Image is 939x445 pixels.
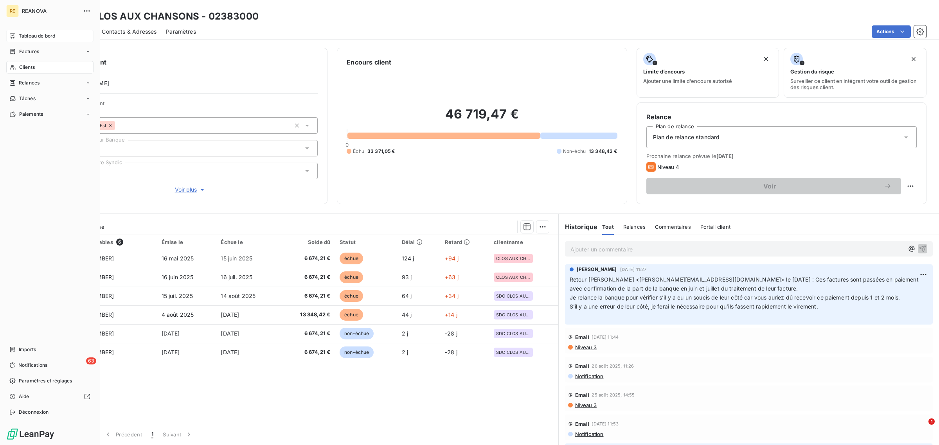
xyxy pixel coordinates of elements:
[340,290,363,302] span: échue
[574,402,597,408] span: Niveau 3
[575,392,590,398] span: Email
[592,422,619,426] span: [DATE] 11:53
[620,267,647,272] span: [DATE] 11:27
[445,311,457,318] span: +14 j
[589,148,617,155] span: 13 348,42 €
[345,142,349,148] span: 0
[575,421,590,427] span: Email
[340,328,374,339] span: non-échue
[445,274,459,280] span: +63 j
[637,48,779,98] button: Limite d’encoursAjouter une limite d’encours autorisé
[646,112,917,122] h6: Relance
[6,428,55,440] img: Logo LeanPay
[347,57,391,67] h6: Encours client
[402,330,408,337] span: 2 j
[575,334,590,340] span: Email
[221,311,239,318] span: [DATE]
[496,275,531,280] span: CLOS AUX CHANSONS COURCOURONNE
[166,28,196,36] span: Paramètres
[19,32,55,39] span: Tableau de bord
[347,106,617,130] h2: 46 719,47 €
[19,393,29,400] span: Aide
[284,292,330,300] span: 6 674,21 €
[646,153,917,159] span: Prochaine relance prévue le
[22,8,78,14] span: REANOVA
[643,78,732,84] span: Ajouter une limite d’encours autorisé
[221,274,252,280] span: 16 juil. 2025
[445,239,484,245] div: Retard
[162,349,180,355] span: [DATE]
[563,148,586,155] span: Non-échu
[790,78,920,90] span: Surveiller ce client en intégrant votre outil de gestion des risques client.
[63,185,318,194] button: Voir plus
[643,68,685,75] span: Limite d’encours
[221,330,239,337] span: [DATE]
[99,426,147,443] button: Précédent
[574,431,604,437] span: Notification
[221,349,239,355] span: [DATE]
[162,239,212,245] div: Émise le
[700,224,730,230] span: Portail client
[716,153,734,159] span: [DATE]
[284,255,330,262] span: 6 674,21 €
[656,183,884,189] span: Voir
[19,95,36,102] span: Tâches
[284,273,330,281] span: 6 674,21 €
[655,224,691,230] span: Commentaires
[928,418,935,425] span: 1
[162,292,193,299] span: 15 juil. 2025
[496,256,531,261] span: CLOS AUX CHANSONS COURCOURONNE
[575,363,590,369] span: Email
[592,393,635,397] span: 25 août 2025, 14:55
[162,311,194,318] span: 4 août 2025
[162,274,194,280] span: 16 juin 2025
[19,111,43,118] span: Paiements
[284,348,330,356] span: 6 674,21 €
[19,409,49,416] span: Déconnexion
[175,186,206,194] span: Voir plus
[63,100,318,111] span: Propriétés Client
[340,271,363,283] span: échue
[19,346,36,353] span: Imports
[340,346,374,358] span: non-échue
[872,25,911,38] button: Actions
[162,255,194,262] span: 16 mai 2025
[570,276,920,292] span: Retour [PERSON_NAME] <[PERSON_NAME][EMAIL_ADDRESS][DOMAIN_NAME]> le [DATE] : Ces factures sont pa...
[592,364,634,368] span: 26 août 2025, 11:26
[284,239,330,245] div: Solde dû
[367,148,395,155] span: 33 371,05 €
[19,79,40,86] span: Relances
[646,178,901,194] button: Voir
[47,57,318,67] h6: Informations client
[496,350,531,355] span: SDC CLOS AUX CHANSONS
[158,426,198,443] button: Suivant
[402,274,412,280] span: 93 j
[790,68,834,75] span: Gestion du risque
[653,133,720,141] span: Plan de relance standard
[221,255,252,262] span: 15 juin 2025
[574,373,604,379] span: Notification
[402,239,436,245] div: Délai
[559,222,598,231] h6: Historique
[445,349,457,355] span: -28 j
[69,9,259,23] h3: SDC CLOS AUX CHANSONS - 02383000
[784,48,926,98] button: Gestion du risqueSurveiller ce client en intégrant votre outil de gestion des risques client.
[116,239,123,246] span: 6
[496,294,531,298] span: SDC CLOS AUX CHANSONS
[102,28,156,36] span: Contacts & Adresses
[6,5,19,17] div: RE
[496,331,531,336] span: SDC CLOS AUX CHANSONS
[64,239,152,246] div: Pièces comptables
[115,122,121,129] input: Ajouter une valeur
[912,418,931,437] iframe: Intercom live chat
[221,292,255,299] span: 14 août 2025
[570,294,900,301] span: Je relance la banque pour vérifier s’il y a eu un soucis de leur côté car vous auriez dû recevoir...
[570,303,818,310] span: S’il y a une erreur de leur côté, je ferai le nécessaire pour qu’ils fassent rapidement le virement.
[151,431,153,438] span: 1
[19,64,35,71] span: Clients
[445,292,459,299] span: +34 j
[162,330,180,337] span: [DATE]
[496,312,531,317] span: SDC CLOS AUX CHANSONS
[402,255,414,262] span: 124 j
[574,344,597,350] span: Niveau 3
